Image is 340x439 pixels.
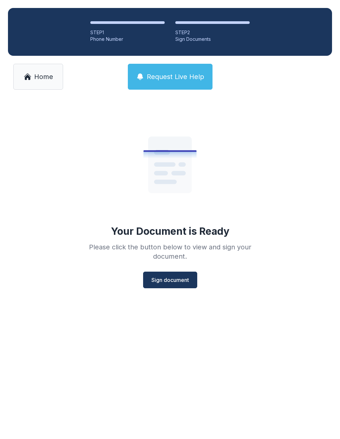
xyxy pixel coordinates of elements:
[147,72,204,81] span: Request Live Help
[34,72,53,81] span: Home
[151,276,189,284] span: Sign document
[90,29,165,36] div: STEP 1
[90,36,165,43] div: Phone Number
[175,29,250,36] div: STEP 2
[74,242,266,261] div: Please click the button below to view and sign your document.
[175,36,250,43] div: Sign Documents
[111,225,229,237] div: Your Document is Ready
